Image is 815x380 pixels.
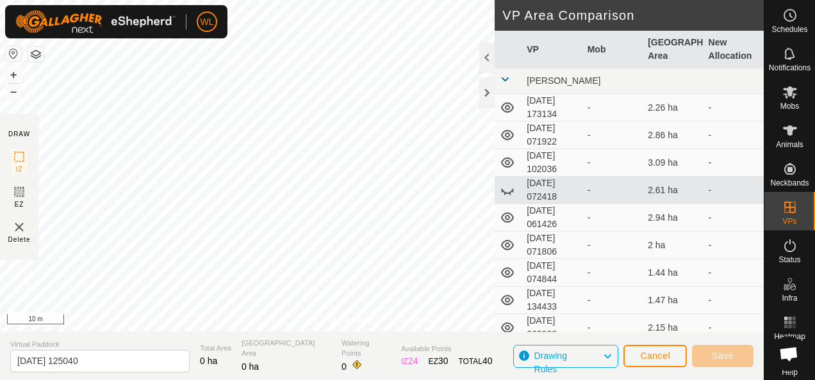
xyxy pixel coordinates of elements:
span: Neckbands [770,179,809,187]
span: VPs [782,218,796,225]
div: - [588,266,638,280]
td: [DATE] 071806 [522,232,582,259]
span: Drawing Rules [534,351,567,374]
td: - [704,122,764,149]
th: Mob [582,31,643,68]
div: - [588,129,638,142]
button: – [6,84,21,99]
div: IZ [401,354,418,368]
td: 2.94 ha [643,204,703,232]
a: Contact Us [395,315,432,326]
td: - [704,287,764,314]
div: EZ [429,354,449,368]
div: - [588,184,638,197]
td: [DATE] 061426 [522,204,582,232]
td: - [704,204,764,232]
td: - [704,259,764,287]
td: - [704,232,764,259]
td: - [704,314,764,342]
span: 24 [408,356,418,366]
span: IZ [16,164,23,174]
span: Delete [8,235,31,244]
img: Gallagher Logo [15,10,176,33]
td: 1.47 ha [643,287,703,314]
div: - [588,239,638,252]
span: Notifications [769,64,811,72]
img: VP [12,219,27,235]
td: [DATE] 173134 [522,94,582,122]
td: [DATE] 074844 [522,259,582,287]
td: 2.15 ha [643,314,703,342]
span: EZ [15,200,24,209]
span: WL [201,15,214,29]
th: [GEOGRAPHIC_DATA] Area [643,31,703,68]
td: - [704,177,764,204]
div: - [588,321,638,335]
td: 1.44 ha [643,259,703,287]
td: 2.61 ha [643,177,703,204]
span: 0 ha [242,361,259,372]
button: Map Layers [28,47,44,62]
span: [GEOGRAPHIC_DATA] Area [242,338,331,359]
span: Schedules [771,26,807,33]
div: - [588,211,638,225]
button: Save [692,345,753,367]
td: [DATE] 071922 [522,122,582,149]
span: Heatmap [774,333,805,340]
td: - [704,149,764,177]
span: Status [778,256,800,264]
td: 3.09 ha [643,149,703,177]
td: [DATE] 062028 [522,314,582,342]
span: 0 ha [200,356,217,366]
span: Mobs [780,102,799,110]
td: 2.86 ha [643,122,703,149]
a: Open chat [771,336,806,371]
td: 2 ha [643,232,703,259]
span: 30 [438,356,449,366]
td: [DATE] 102036 [522,149,582,177]
span: 0 [342,361,347,372]
div: - [588,294,638,307]
span: Save [712,351,734,361]
span: Watering Points [342,338,391,359]
span: Virtual Paddock [10,339,190,350]
td: 2.26 ha [643,94,703,122]
button: Cancel [623,345,687,367]
th: VP [522,31,582,68]
td: - [704,94,764,122]
span: 40 [482,356,493,366]
h2: VP Area Comparison [502,8,764,23]
span: Total Area [200,343,231,354]
div: TOTAL [458,354,492,368]
th: New Allocation [704,31,764,68]
span: Animals [776,141,803,148]
div: - [588,101,638,115]
td: [DATE] 072418 [522,177,582,204]
td: [DATE] 134433 [522,287,582,314]
span: Available Points [401,344,492,354]
button: + [6,67,21,83]
div: DRAW [8,129,30,139]
a: Privacy Policy [331,315,379,326]
div: - [588,156,638,170]
button: Reset Map [6,46,21,61]
span: Cancel [640,351,670,361]
span: Help [782,368,798,376]
span: Infra [782,294,797,302]
span: [PERSON_NAME] [527,75,600,86]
